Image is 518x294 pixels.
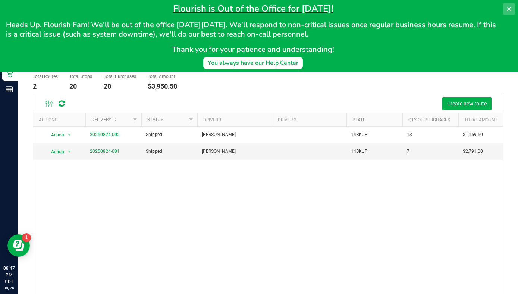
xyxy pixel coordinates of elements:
inline-svg: Retail [6,70,13,77]
span: [PERSON_NAME] [202,148,236,155]
span: select [65,146,74,157]
span: $1,159.50 [463,131,483,138]
h4: 2 [33,83,58,90]
iframe: Resource center [7,234,30,257]
span: Create new route [447,101,487,107]
span: [PERSON_NAME] [202,131,236,138]
span: select [65,130,74,140]
a: Plate [352,117,365,123]
a: 20250824-002 [90,132,120,137]
h5: Total Stops [69,74,92,79]
p: 08/25 [3,285,15,291]
h5: Total Purchases [104,74,136,79]
inline-svg: Reports [6,86,13,93]
span: Action [44,130,65,140]
div: You always have our Help Center [208,59,298,67]
a: Filter [185,113,197,126]
h4: $3,950.50 [148,83,177,90]
h4: 20 [69,83,92,90]
a: Filter [129,113,141,126]
p: 08:47 PM CDT [3,265,15,285]
th: Driver 2 [272,113,346,126]
span: 14BKUP [351,148,368,155]
span: 14BKUP [351,131,368,138]
span: Action [44,146,65,157]
th: Total Amount [458,113,514,126]
span: Shipped [146,148,162,155]
span: Shipped [146,131,162,138]
iframe: Resource center unread badge [22,233,31,242]
a: Status [147,117,163,122]
span: $2,791.00 [463,148,483,155]
a: Qty of Purchases [408,117,450,123]
a: 20250824-001 [90,149,120,154]
div: Actions [39,117,82,123]
th: Driver 1 [197,113,272,126]
h5: Total Routes [33,74,58,79]
span: Thank you for your patience and understanding! [172,44,334,54]
span: 13 [407,131,412,138]
span: Heads Up, Flourish Fam! We'll be out of the office [DATE][DATE]. We'll respond to non-critical is... [6,20,498,39]
span: Flourish is Out of the Office for [DATE]! [173,3,333,15]
button: Create new route [442,97,492,110]
span: 7 [407,148,409,155]
a: Delivery ID [91,117,116,122]
h5: Total Amount [148,74,177,79]
h4: 20 [104,83,136,90]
